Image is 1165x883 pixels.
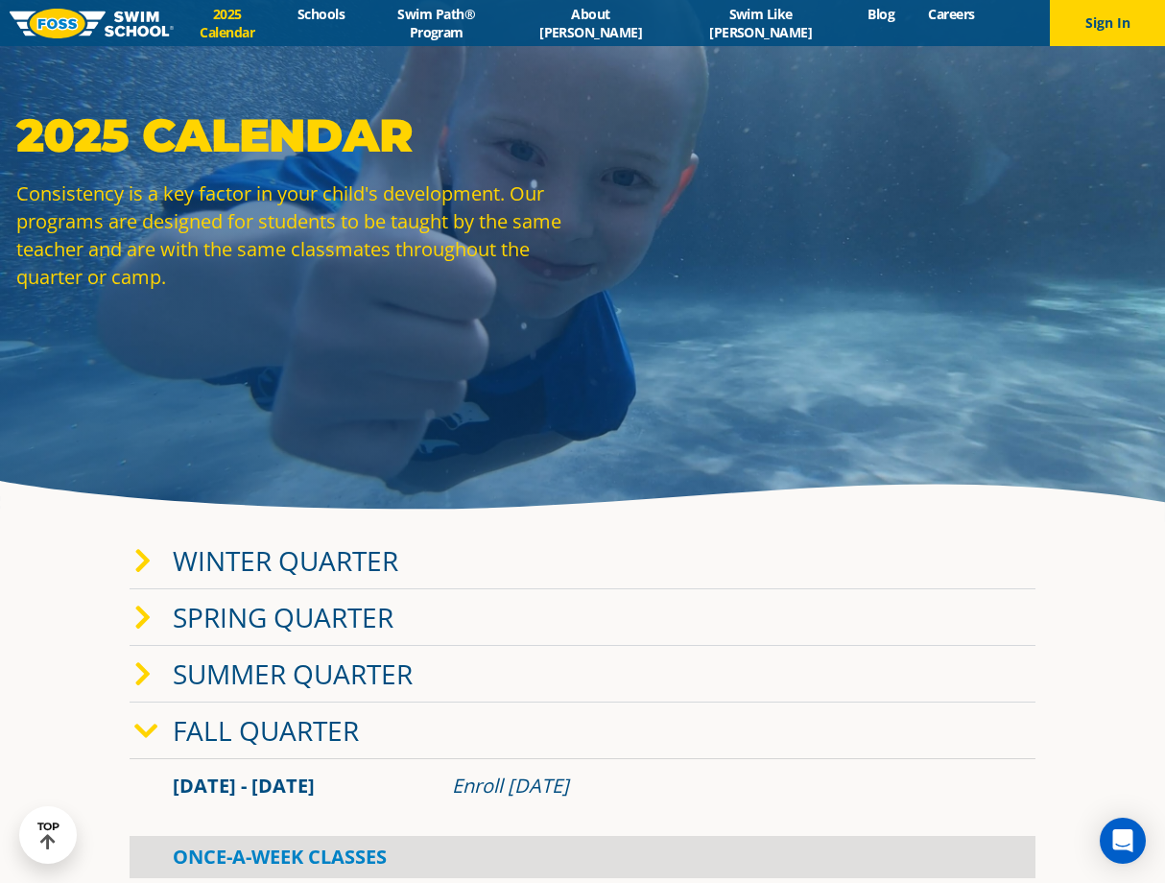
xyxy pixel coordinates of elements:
a: 2025 Calendar [174,5,280,41]
div: Enroll [DATE] [452,773,992,799]
a: Careers [912,5,991,23]
div: TOP [37,821,59,850]
a: Schools [280,5,361,23]
span: [DATE] - [DATE] [173,773,315,799]
a: Winter Quarter [173,542,398,579]
a: Blog [851,5,912,23]
a: Summer Quarter [173,656,413,692]
a: Swim Path® Program [362,5,511,41]
a: About [PERSON_NAME] [511,5,671,41]
a: Fall Quarter [173,712,359,749]
a: Swim Like [PERSON_NAME] [670,5,851,41]
strong: 2025 Calendar [16,107,413,163]
img: FOSS Swim School Logo [10,9,174,38]
div: Once-A-Week Classes [130,836,1035,878]
div: Open Intercom Messenger [1100,818,1146,864]
p: Consistency is a key factor in your child's development. Our programs are designed for students t... [16,179,573,291]
a: Spring Quarter [173,599,393,635]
